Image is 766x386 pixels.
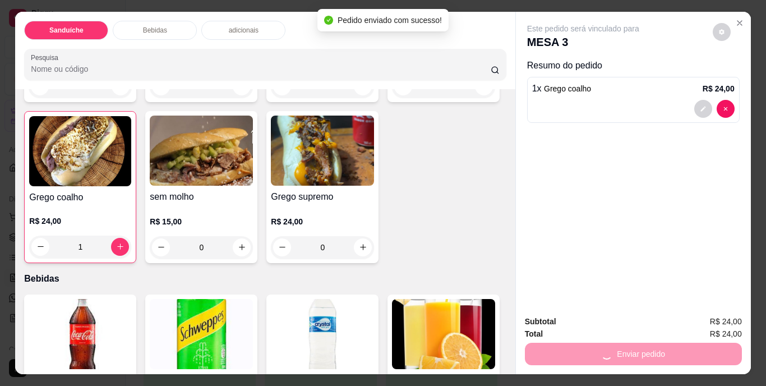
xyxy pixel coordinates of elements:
[150,216,253,227] p: R$ 15,00
[532,82,591,95] p: 1 x
[392,299,495,369] img: product-image
[31,63,491,75] input: Pesquisa
[271,216,374,227] p: R$ 24,00
[710,315,742,328] span: R$ 24,00
[29,299,132,369] img: product-image
[710,328,742,340] span: R$ 24,00
[31,53,62,62] label: Pesquisa
[338,16,442,25] span: Pedido enviado com sucesso!
[31,238,49,256] button: decrease-product-quantity
[713,23,731,41] button: decrease-product-quantity
[703,83,735,94] p: R$ 24,00
[527,34,639,50] p: MESA 3
[527,23,639,34] p: Este pedido será vinculado para
[271,299,374,369] img: product-image
[29,191,131,204] h4: Grego coalho
[111,238,129,256] button: increase-product-quantity
[525,317,556,326] strong: Subtotal
[229,26,259,35] p: adicionais
[354,238,372,256] button: increase-product-quantity
[544,84,591,93] span: Grego coalho
[29,215,131,227] p: R$ 24,00
[49,26,84,35] p: Sanduíche
[24,272,506,286] p: Bebidas
[731,14,749,32] button: Close
[694,100,712,118] button: decrease-product-quantity
[717,100,735,118] button: decrease-product-quantity
[324,16,333,25] span: check-circle
[150,116,253,186] img: product-image
[150,190,253,204] h4: sem molho
[29,116,131,186] img: product-image
[273,238,291,256] button: decrease-product-quantity
[525,329,543,338] strong: Total
[271,116,374,186] img: product-image
[152,238,170,256] button: decrease-product-quantity
[271,190,374,204] h4: Grego supremo
[150,299,253,369] img: product-image
[233,238,251,256] button: increase-product-quantity
[143,26,167,35] p: Bebidas
[527,59,740,72] p: Resumo do pedido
